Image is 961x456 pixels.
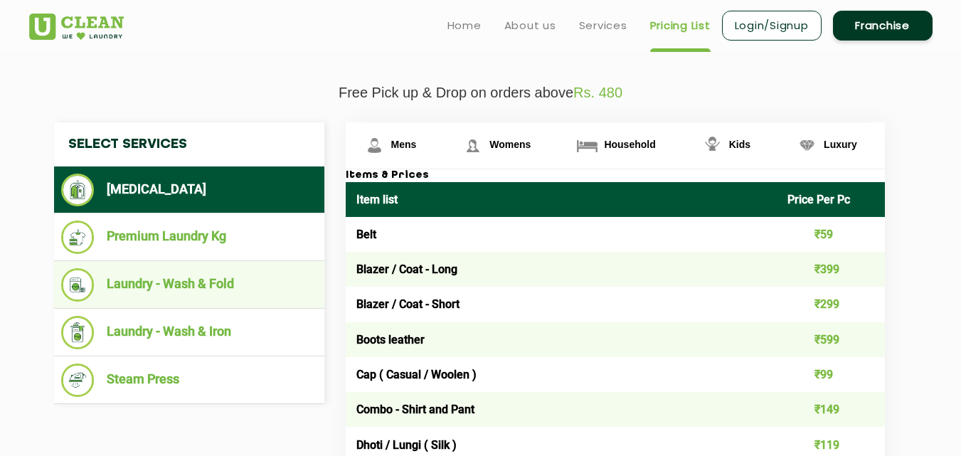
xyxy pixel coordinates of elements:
[362,133,387,158] img: Mens
[61,364,317,397] li: Steam Press
[777,287,885,322] td: ₹299
[777,217,885,252] td: ₹59
[504,17,556,34] a: About us
[346,357,777,392] td: Cap ( Casual / Woolen )
[346,169,885,182] h3: Items & Prices
[391,139,417,150] span: Mens
[575,133,600,158] img: Household
[346,182,777,217] th: Item list
[346,322,777,357] td: Boots leather
[489,139,531,150] span: Womens
[777,182,885,217] th: Price Per Pc
[61,174,95,206] img: Dry Cleaning
[700,133,725,158] img: Kids
[61,221,95,254] img: Premium Laundry Kg
[29,14,124,40] img: UClean Laundry and Dry Cleaning
[61,174,317,206] li: [MEDICAL_DATA]
[604,139,655,150] span: Household
[61,268,317,302] li: Laundry - Wash & Fold
[346,392,777,427] td: Combo - Shirt and Pant
[61,221,317,254] li: Premium Laundry Kg
[795,133,819,158] img: Luxury
[29,85,933,101] p: Free Pick up & Drop on orders above
[729,139,750,150] span: Kids
[777,392,885,427] td: ₹149
[579,17,627,34] a: Services
[722,11,822,41] a: Login/Signup
[460,133,485,158] img: Womens
[61,268,95,302] img: Laundry - Wash & Fold
[346,217,777,252] td: Belt
[650,17,711,34] a: Pricing List
[61,316,95,349] img: Laundry - Wash & Iron
[54,122,324,166] h4: Select Services
[61,364,95,397] img: Steam Press
[61,316,317,349] li: Laundry - Wash & Iron
[346,287,777,322] td: Blazer / Coat - Short
[573,85,622,100] span: Rs. 480
[833,11,933,41] a: Franchise
[777,322,885,357] td: ₹599
[777,252,885,287] td: ₹399
[777,357,885,392] td: ₹99
[346,252,777,287] td: Blazer / Coat - Long
[447,17,482,34] a: Home
[824,139,857,150] span: Luxury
